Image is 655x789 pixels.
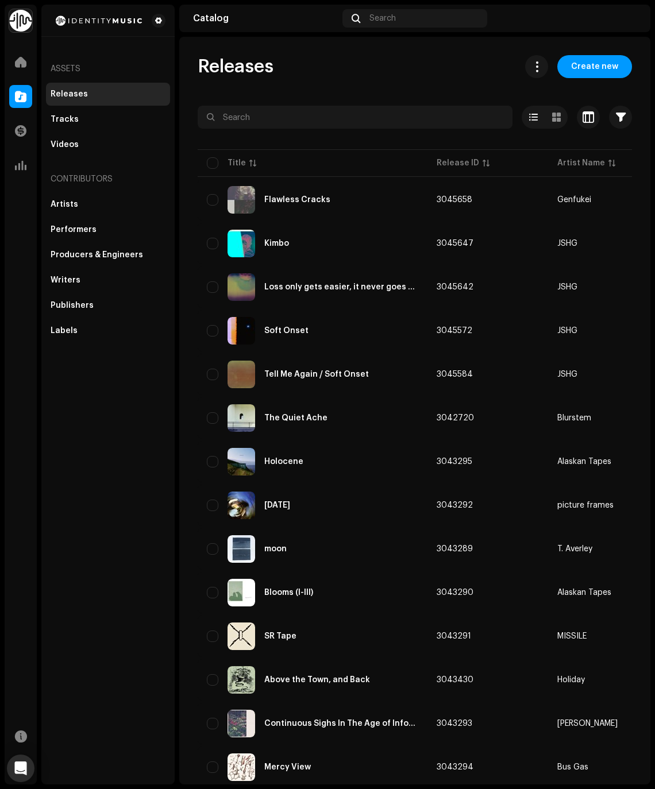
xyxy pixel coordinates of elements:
[557,370,577,378] div: JSHG
[557,196,591,204] div: Genfukei
[557,720,618,728] div: [PERSON_NAME]
[51,140,79,149] div: Videos
[437,458,472,466] span: 3043295
[51,276,80,285] div: Writers
[51,115,79,124] div: Tracks
[437,501,473,509] span: 3043292
[437,414,474,422] span: 3042720
[228,710,255,737] img: 68fcf2c3-0100-4a70-8a62-9b4799aed32d
[557,589,611,597] div: Alaskan Tapes
[228,186,255,214] img: 8f2b1b3e-e1b1-4ee0-88b4-737fcce0fcd9
[264,676,370,684] div: Above the Town, and Back
[9,9,32,32] img: 0f74c21f-6d1c-4dbc-9196-dbddad53419e
[51,225,97,234] div: Performers
[228,492,255,519] img: ba207efb-3080-428b-a741-9341413aa6a2
[51,90,88,99] div: Releases
[264,720,418,728] div: Continuous Sighs In The Age of Information
[557,157,605,169] div: Artist Name
[228,622,255,650] img: bdcbc841-d968-4fa8-82c9-4ea315c8012d
[51,326,78,335] div: Labels
[618,9,637,28] img: 307148f2-1729-4579-8b80-f2d727f15278
[46,218,170,241] re-m-nav-item: Performers
[46,165,170,193] re-a-nav-header: Contributors
[437,239,473,247] span: 3045647
[264,632,296,640] div: SR Tape
[437,327,472,335] span: 3045572
[264,239,289,247] div: Kimbo
[557,283,577,291] div: JSHG
[437,676,473,684] span: 3043430
[46,83,170,106] re-m-nav-item: Releases
[437,283,473,291] span: 3045642
[228,273,255,301] img: feeb1e95-8e28-45bc-afa8-7f4248e5ff9d
[264,589,313,597] div: Blooms (I-III)
[264,458,303,466] div: Holocene
[557,55,632,78] button: Create new
[437,632,471,640] span: 3043291
[228,579,255,606] img: 351d0766-288b-48e2-91e8-5015d5952a98
[198,106,513,129] input: Search
[437,589,473,597] span: 3043290
[228,448,255,475] img: 6479a63b-4f83-4e9e-9b9c-568c8f13907b
[557,632,587,640] div: MISSILE
[369,14,396,23] span: Search
[228,157,246,169] div: Title
[228,230,255,257] img: 94d027cd-b8a4-4ea4-a93b-8d8f95ffb63b
[228,535,255,563] img: 0d3bd8c8-f240-46ef-a0de-7a86499d3913
[264,763,311,771] div: Mercy View
[46,133,170,156] re-m-nav-item: Videos
[46,269,170,292] re-m-nav-item: Writers
[198,55,273,78] span: Releases
[437,720,472,728] span: 3043293
[557,239,577,247] div: JSHG
[46,55,170,83] re-a-nav-header: Assets
[264,283,418,291] div: Loss only gets easier, it never goes away
[264,327,309,335] div: Soft Onset
[264,545,287,553] div: moon
[51,250,143,260] div: Producers & Engineers
[437,157,479,169] div: Release ID
[437,370,473,378] span: 3045584
[193,14,338,23] div: Catalog
[557,545,592,553] div: T. Averley
[557,501,614,509] div: picture frames
[264,414,327,422] div: The Quiet Ache
[51,301,94,310] div: Publishers
[46,319,170,342] re-m-nav-item: Labels
[46,193,170,216] re-m-nav-item: Artists
[437,196,472,204] span: 3045658
[51,200,78,209] div: Artists
[228,753,255,781] img: dd38f771-f67d-42e7-b13d-e5f520b810ab
[46,108,170,131] re-m-nav-item: Tracks
[437,763,473,771] span: 3043294
[46,243,170,266] re-m-nav-item: Producers & Engineers
[437,545,473,553] span: 3043289
[228,317,255,345] img: 9127e896-93e8-4055-b68d-f6e87c432eba
[557,458,611,466] div: Alaskan Tapes
[557,676,585,684] div: Holiday
[264,501,290,509] div: sept 29th, 2024
[264,196,330,204] div: Flawless Cracks
[557,414,591,422] div: Blurstem
[571,55,618,78] span: Create new
[228,361,255,388] img: 18d7b30a-1b4e-4f40-99b3-45bf84e94d02
[557,327,577,335] div: JSHG
[51,14,147,28] img: 2d8271db-5505-4223-b535-acbbe3973654
[228,666,255,694] img: 5e25bbc7-8d24-4fe8-a498-d9619907cf18
[46,294,170,317] re-m-nav-item: Publishers
[557,763,588,771] div: Bus Gas
[228,404,255,432] img: 590b527c-95d3-40f8-b06e-477e68968627
[264,370,369,378] div: Tell Me Again / Soft Onset
[7,755,34,782] div: Open Intercom Messenger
